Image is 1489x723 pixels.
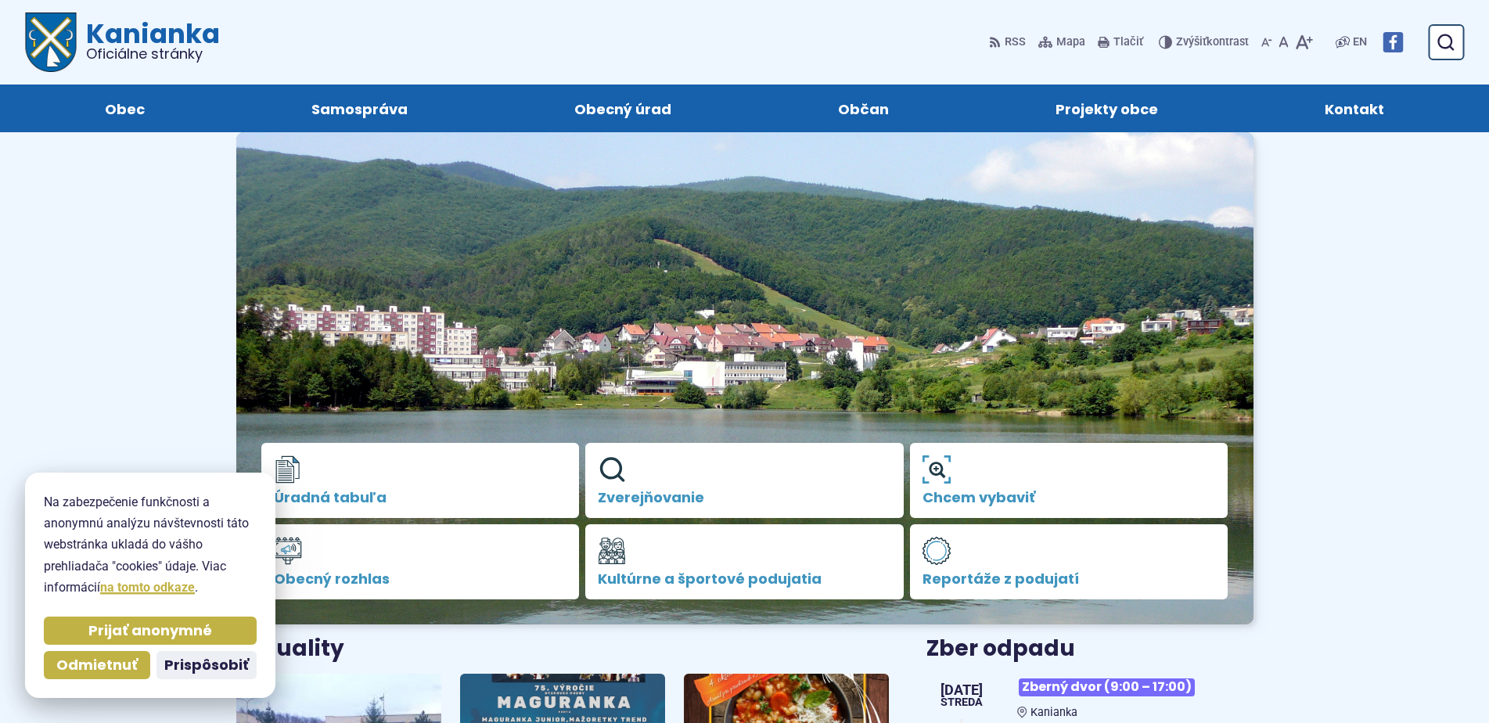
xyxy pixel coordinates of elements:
[574,85,671,132] span: Obecný úrad
[1258,26,1275,59] button: Zmenšiť veľkosť písma
[1350,33,1370,52] a: EN
[941,683,983,697] span: [DATE]
[598,571,891,587] span: Kultúrne a športové podujatia
[923,571,1216,587] span: Reportáže z podujatí
[1292,26,1316,59] button: Zväčšiť veľkosť písma
[1257,85,1451,132] a: Kontakt
[38,85,213,132] a: Obec
[86,47,220,61] span: Oficiálne stránky
[910,443,1228,518] a: Chcem vybaviť
[585,524,904,599] a: Kultúrne a športové podujatia
[1325,85,1384,132] span: Kontakt
[1056,85,1158,132] span: Projekty obce
[987,85,1225,132] a: Projekty obce
[77,20,220,61] h1: Kanianka
[261,443,580,518] a: Úradná tabuľa
[1353,33,1367,52] span: EN
[585,443,904,518] a: Zverejňovanie
[236,637,344,661] h3: Aktuality
[771,85,957,132] a: Občan
[598,490,891,505] span: Zverejňovanie
[941,697,983,708] span: streda
[261,524,580,599] a: Obecný rozhlas
[1383,32,1403,52] img: Prejsť na Facebook stránku
[1176,36,1249,49] span: kontrast
[274,490,567,505] span: Úradná tabuľa
[25,13,77,72] img: Prejsť na domovskú stránku
[156,651,257,679] button: Prispôsobiť
[1095,26,1146,59] button: Tlačiť
[1113,36,1143,49] span: Tlačiť
[105,85,145,132] span: Obec
[926,637,1253,661] h3: Zber odpadu
[44,617,257,645] button: Prijať anonymné
[989,26,1029,59] a: RSS
[838,85,889,132] span: Občan
[244,85,476,132] a: Samospráva
[1035,26,1088,59] a: Mapa
[1275,26,1292,59] button: Nastaviť pôvodnú veľkosť písma
[164,656,249,674] span: Prispôsobiť
[923,490,1216,505] span: Chcem vybaviť
[1030,706,1077,719] span: Kanianka
[311,85,408,132] span: Samospráva
[1176,35,1207,49] span: Zvýšiť
[507,85,739,132] a: Obecný úrad
[1159,26,1252,59] button: Zvýšiťkontrast
[910,524,1228,599] a: Reportáže z podujatí
[1056,33,1085,52] span: Mapa
[56,656,138,674] span: Odmietnuť
[88,622,212,640] span: Prijať anonymné
[274,571,567,587] span: Obecný rozhlas
[1019,678,1195,696] span: Zberný dvor (9:00 – 17:00)
[926,672,1253,719] a: Zberný dvor (9:00 – 17:00) Kanianka [DATE] streda
[100,580,195,595] a: na tomto odkaze
[44,651,150,679] button: Odmietnuť
[1005,33,1026,52] span: RSS
[44,491,257,598] p: Na zabezpečenie funkčnosti a anonymnú analýzu návštevnosti táto webstránka ukladá do vášho prehli...
[25,13,220,72] a: Logo Kanianka, prejsť na domovskú stránku.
